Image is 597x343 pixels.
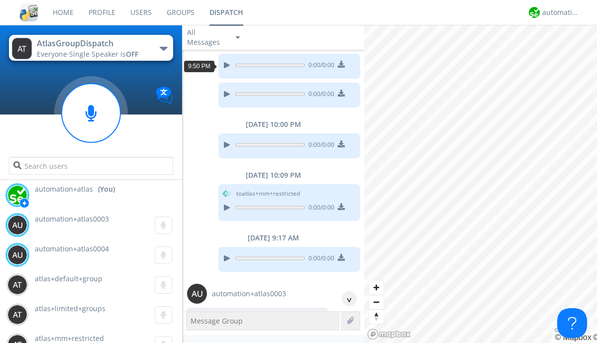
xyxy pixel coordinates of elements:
[12,38,32,59] img: 373638.png
[7,305,27,325] img: 373638.png
[9,35,173,61] button: AtlasGroupDispatchEveryone·Single Speaker isOFF
[35,184,93,194] span: automation+atlas
[542,7,580,17] div: automation+atlas
[529,7,540,18] img: d2d01cd9b4174d08988066c6d424eccd
[182,170,364,180] div: [DATE] 10:09 PM
[369,309,384,324] button: Reset bearing to north
[555,333,591,342] a: Mapbox
[9,157,173,175] input: Search users
[35,274,102,283] span: atlas+default+group
[7,245,27,265] img: 373638.png
[20,3,38,21] img: cddb5a64eb264b2086981ab96f4c1ba7
[182,119,364,129] div: [DATE] 10:00 PM
[305,90,334,101] span: 0:00 / 0:00
[557,308,587,338] iframe: Toggle Customer Support
[305,203,334,214] span: 0:00 / 0:00
[342,291,357,306] div: ^
[35,334,104,343] span: atlas+mm+restricted
[187,27,227,47] div: All Messages
[338,90,345,97] img: download media button
[7,215,27,235] img: 373638.png
[187,284,207,304] img: 373638.png
[98,184,115,194] div: (You)
[126,49,138,59] span: OFF
[37,38,149,49] div: AtlasGroupDispatch
[35,214,109,224] span: automation+atlas0003
[35,244,109,253] span: automation+atlas0004
[182,233,364,243] div: [DATE] 9:17 AM
[212,289,286,299] span: automation+atlas0003
[7,275,27,295] img: 373638.png
[7,185,27,205] img: d2d01cd9b4174d08988066c6d424eccd
[305,140,334,151] span: 0:00 / 0:00
[188,63,210,70] span: 9:50 PM
[369,295,384,309] button: Zoom out
[555,329,563,332] button: Toggle attribution
[236,36,240,39] img: caret-down-sm.svg
[338,254,345,261] img: download media button
[338,140,345,147] img: download media button
[369,280,384,295] button: Zoom in
[305,61,334,72] span: 0:00 / 0:00
[305,254,334,265] span: 0:00 / 0:00
[338,203,345,210] img: download media button
[367,329,411,340] a: Mapbox logo
[69,49,138,59] span: Single Speaker is
[236,189,300,198] span: to atlas+mm+restricted
[37,49,149,59] div: Everyone ·
[156,87,173,104] img: Translation enabled
[35,304,105,313] span: atlas+limited+groups
[338,61,345,68] img: download media button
